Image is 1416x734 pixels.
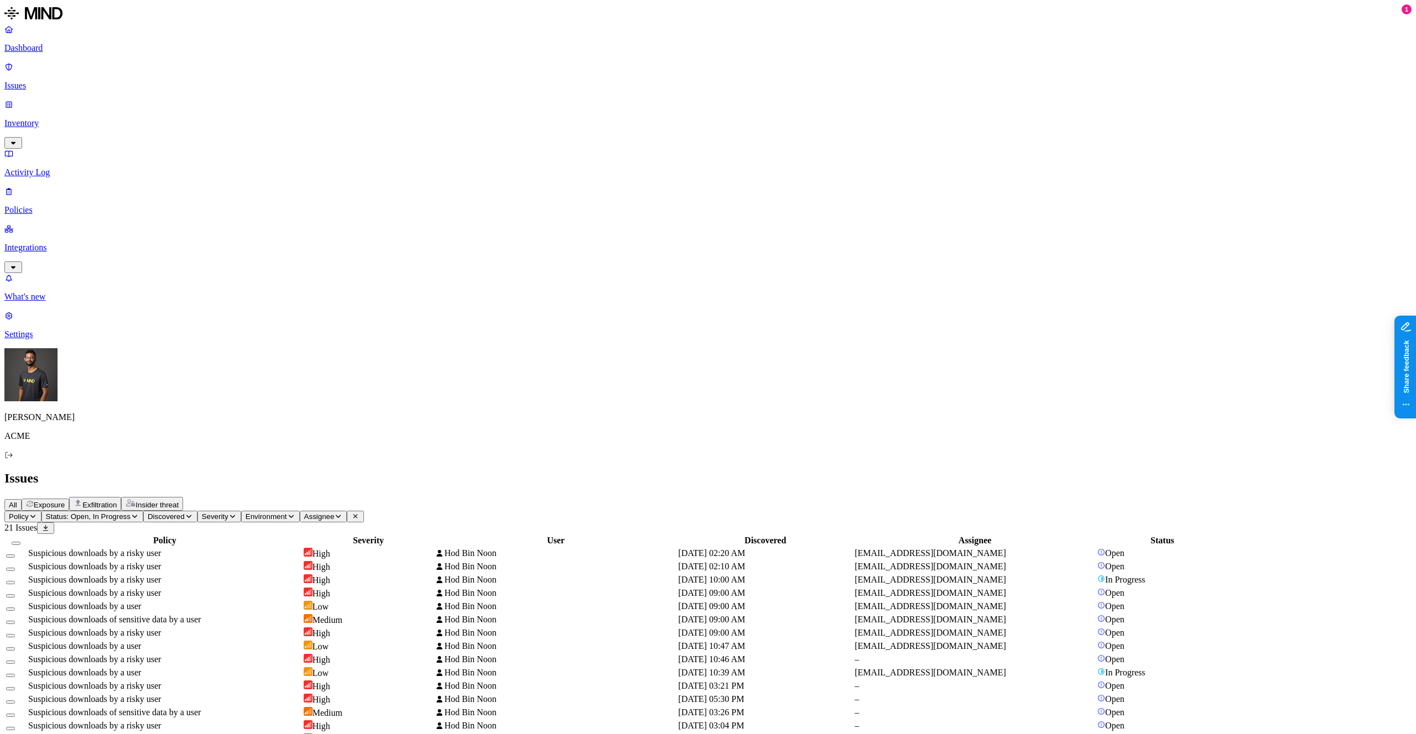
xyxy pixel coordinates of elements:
[313,655,330,664] span: High
[4,4,63,22] img: MIND
[678,654,745,664] span: [DATE] 10:46 AM
[28,641,141,651] span: Suspicious downloads by a user
[6,581,15,584] button: Select row
[855,694,859,704] span: –
[28,654,161,664] span: Suspicious downloads by a risky user
[34,501,65,509] span: Exposure
[855,628,1006,637] span: [EMAIL_ADDRESS][DOMAIN_NAME]
[1097,601,1105,609] img: status-open.svg
[304,641,313,649] img: severity-low.svg
[313,642,329,651] span: Low
[678,588,745,597] span: [DATE] 09:00 AM
[855,668,1006,677] span: [EMAIL_ADDRESS][DOMAIN_NAME]
[4,329,1412,339] p: Settings
[6,594,15,597] button: Select row
[9,512,29,521] span: Policy
[313,681,330,691] span: High
[1097,562,1105,569] img: status-open.svg
[444,575,496,584] span: Hod Bin Noon
[28,707,201,717] span: Suspicious downloads of sensitive data by a user
[444,628,496,637] span: Hod Bin Noon
[202,512,228,521] span: Severity
[1402,4,1412,14] div: 1
[4,81,1412,91] p: Issues
[28,721,161,730] span: Suspicious downloads by a risky user
[855,548,1006,558] span: [EMAIL_ADDRESS][DOMAIN_NAME]
[4,243,1412,253] p: Integrations
[444,707,496,717] span: Hod Bin Noon
[855,562,1006,571] span: [EMAIL_ADDRESS][DOMAIN_NAME]
[444,548,496,558] span: Hod Bin Noon
[855,615,1006,624] span: [EMAIL_ADDRESS][DOMAIN_NAME]
[1097,615,1105,622] img: status-open.svg
[4,4,1412,24] a: MIND
[313,615,342,625] span: Medium
[304,574,313,583] img: severity-high.svg
[28,615,201,624] span: Suspicious downloads of sensitive data by a user
[1097,536,1227,546] div: Status
[444,681,496,690] span: Hod Bin Noon
[1105,707,1125,717] span: Open
[1097,681,1105,689] img: status-open.svg
[313,668,329,678] span: Low
[678,536,852,546] div: Discovered
[1105,681,1125,690] span: Open
[4,43,1412,53] p: Dashboard
[28,536,301,546] div: Policy
[855,536,1095,546] div: Assignee
[444,562,496,571] span: Hod Bin Noon
[4,205,1412,215] p: Policies
[855,588,1006,597] span: [EMAIL_ADDRESS][DOMAIN_NAME]
[82,501,117,509] span: Exfiltration
[28,601,141,611] span: Suspicious downloads by a user
[1105,641,1125,651] span: Open
[6,714,15,717] button: Select row
[444,601,496,611] span: Hod Bin Noon
[304,720,313,729] img: severity-high.svg
[28,548,161,558] span: Suspicious downloads by a risky user
[678,721,744,730] span: [DATE] 03:04 PM
[4,311,1412,339] a: Settings
[678,707,744,717] span: [DATE] 03:26 PM
[304,512,335,521] span: Assignee
[304,588,313,596] img: severity-high.svg
[444,668,496,677] span: Hod Bin Noon
[678,562,745,571] span: [DATE] 02:10 AM
[1105,694,1125,704] span: Open
[1105,668,1145,677] span: In Progress
[6,634,15,637] button: Select row
[28,562,161,571] span: Suspicious downloads by a risky user
[4,24,1412,53] a: Dashboard
[4,471,1412,486] h2: Issues
[313,562,330,572] span: High
[855,641,1006,651] span: [EMAIL_ADDRESS][DOMAIN_NAME]
[855,721,859,730] span: –
[678,681,744,690] span: [DATE] 03:21 PM
[1105,575,1145,584] span: In Progress
[1105,615,1125,624] span: Open
[855,654,859,664] span: –
[304,627,313,636] img: severity-high.svg
[1097,588,1105,596] img: status-open.svg
[4,99,1412,147] a: Inventory
[246,512,287,521] span: Environment
[444,694,496,704] span: Hod Bin Noon
[6,727,15,730] button: Select row
[444,588,496,597] span: Hod Bin Noon
[1097,654,1105,662] img: status-open.svg
[6,687,15,690] button: Select row
[855,707,859,717] span: –
[678,694,744,704] span: [DATE] 05:30 PM
[678,641,745,651] span: [DATE] 10:47 AM
[304,667,313,676] img: severity-low.svg
[4,273,1412,302] a: What's new
[855,575,1006,584] span: [EMAIL_ADDRESS][DOMAIN_NAME]
[1097,628,1105,636] img: status-open.svg
[304,680,313,689] img: severity-high.svg
[4,186,1412,215] a: Policies
[1097,707,1105,715] img: status-open.svg
[678,548,745,558] span: [DATE] 02:20 AM
[4,292,1412,302] p: What's new
[6,554,15,558] button: Select row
